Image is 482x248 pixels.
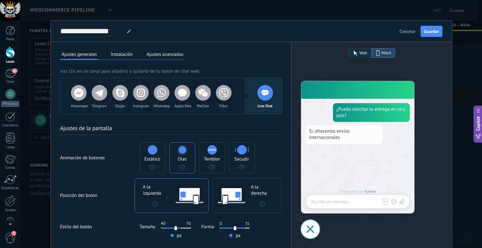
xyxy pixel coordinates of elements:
[60,50,99,60] button: Ajustes generales
[1,80,19,84] div: Chats
[257,85,273,107] div: Live Chat
[133,85,149,107] div: Instagram
[174,104,190,108] span: Apple Mes
[475,116,481,131] span: Copilot
[60,124,282,135] h2: Ajustes de la pantalla
[1,208,19,212] div: Ajustes
[359,50,367,56] span: Web
[174,85,190,107] div: Apple Mes
[195,104,211,108] span: WeChat
[178,156,186,162] span: Olas
[309,128,379,141] span: Si, ofrecemos envíos internacionales
[186,220,190,227] span: 70
[216,104,232,108] span: Viber
[201,224,214,239] span: Forma
[1,37,19,41] div: Panel
[220,220,222,227] span: 0
[145,50,185,59] button: Ajustes avanzados
[60,193,111,199] span: Posición del botón
[92,104,107,108] span: Telegram
[154,104,169,108] span: WhatsApp
[11,231,16,236] span: 2
[236,233,240,239] span: px
[1,60,19,64] div: Leads
[109,50,134,59] button: Instalación
[1,145,19,150] div: Listas
[336,106,406,119] span: ¿Puedo solicitar la entrega en otro país?
[143,184,168,197] span: A la izquierda
[60,224,111,230] span: Estilo del botón
[161,220,165,227] span: 40
[424,29,439,34] span: Guardar
[112,104,128,108] span: Skype
[340,189,376,194] span: Energizado por
[257,104,273,108] span: Live Chat
[112,85,128,107] div: Skype
[1,101,19,107] div: WhatsApp
[133,104,149,108] span: Instagram
[60,155,111,161] span: Animación de botones
[60,67,282,78] h2: Haz clic en un canal para añadirlo o quitarlo de tu botón de chat web.
[1,124,19,128] div: Calendario
[140,224,155,239] span: Tamaño
[216,85,232,107] div: Viber
[1,186,19,190] div: Estadísticas
[12,68,17,73] span: 61
[420,26,442,37] button: Guardar
[1,166,19,170] div: Correo
[245,220,249,227] span: 35
[144,156,160,162] span: Estático
[195,85,211,107] div: WeChat
[399,29,415,34] span: Cancelar
[382,50,391,56] span: Móvil
[251,184,274,197] span: A la derecha
[365,189,376,194] span: Kommo
[204,156,220,162] span: Temblor
[312,198,351,205] span: Escribe un mensaje...
[397,27,418,36] button: Cancelar
[177,233,182,239] span: px
[154,85,169,107] div: WhatsApp
[92,85,107,107] div: Telegram
[71,85,87,107] div: Messenger
[71,104,87,108] span: Messenger
[234,156,249,162] span: Sacudir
